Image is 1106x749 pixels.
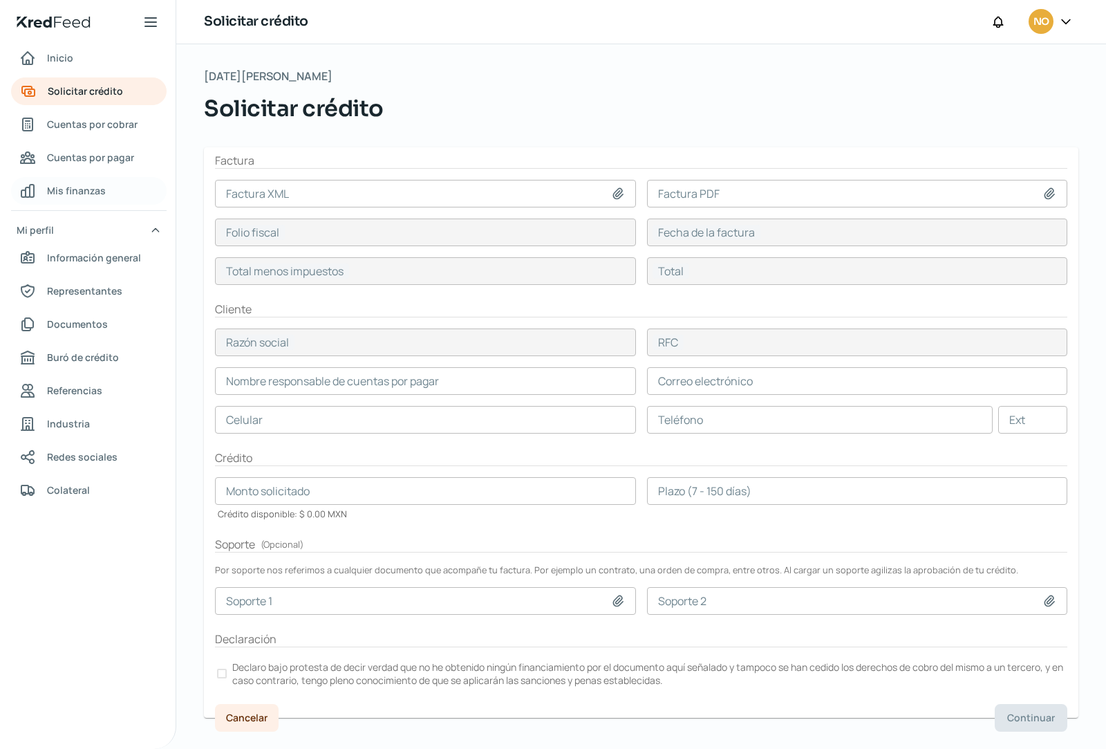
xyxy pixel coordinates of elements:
[47,315,108,333] span: Documentos
[11,443,167,471] a: Redes sociales
[995,704,1067,732] button: Continuar
[215,537,1067,553] h2: Soporte
[11,77,167,105] a: Solicitar crédito
[17,221,54,239] span: Mi perfil
[261,538,303,551] span: ( Opcional )
[11,311,167,338] a: Documentos
[47,149,134,166] span: Cuentas por pagar
[47,182,106,199] span: Mis finanzas
[1033,14,1049,30] span: NO
[11,344,167,371] a: Buró de crédito
[215,302,1067,317] h2: Cliente
[47,481,90,499] span: Colateral
[11,44,167,72] a: Inicio
[47,282,122,299] span: Representantes
[215,153,1067,169] h2: Factura
[47,349,119,366] span: Buró de crédito
[204,12,308,32] h1: Solicitar crédito
[47,249,141,266] span: Información general
[11,144,167,172] a: Cuentas por pagar
[226,713,268,723] span: Cancelar
[11,277,167,305] a: Representantes
[215,564,1067,576] div: Por soporte nos referimos a cualquier documento que acompañe tu factura. Por ejemplo un contrato,...
[204,66,332,86] span: [DATE][PERSON_NAME]
[11,477,167,504] a: Colateral
[48,82,123,100] span: Solicitar crédito
[47,115,138,133] span: Cuentas por cobrar
[11,177,167,205] a: Mis finanzas
[215,450,1067,466] h2: Crédito
[11,410,167,438] a: Industria
[47,49,73,66] span: Inicio
[215,631,1067,647] h2: Declaración
[11,244,167,272] a: Información general
[1007,713,1055,723] span: Continuar
[232,660,1065,687] p: Declaro bajo protesta de decir verdad que no he obtenido ningún financiamiento por el documento a...
[215,505,636,520] div: Crédito disponible: $ 0.00 MXN
[204,92,384,125] span: Solicitar crédito
[11,377,167,405] a: Referencias
[215,704,279,732] button: Cancelar
[47,448,118,465] span: Redes sociales
[47,382,102,399] span: Referencias
[47,415,90,432] span: Industria
[11,111,167,138] a: Cuentas por cobrar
